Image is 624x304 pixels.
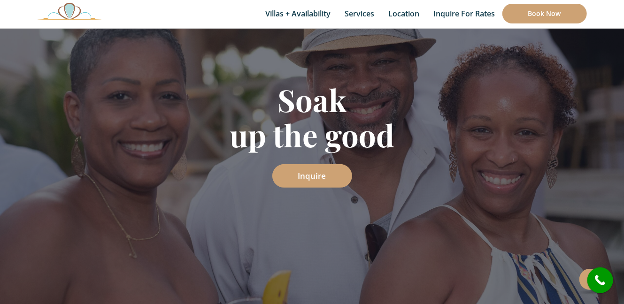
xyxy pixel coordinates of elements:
[590,270,611,291] i: call
[502,4,587,23] a: Book Now
[38,2,101,20] img: Awesome Logo
[38,82,587,152] h1: Soak up the good
[587,267,613,293] a: call
[272,164,352,188] a: Inquire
